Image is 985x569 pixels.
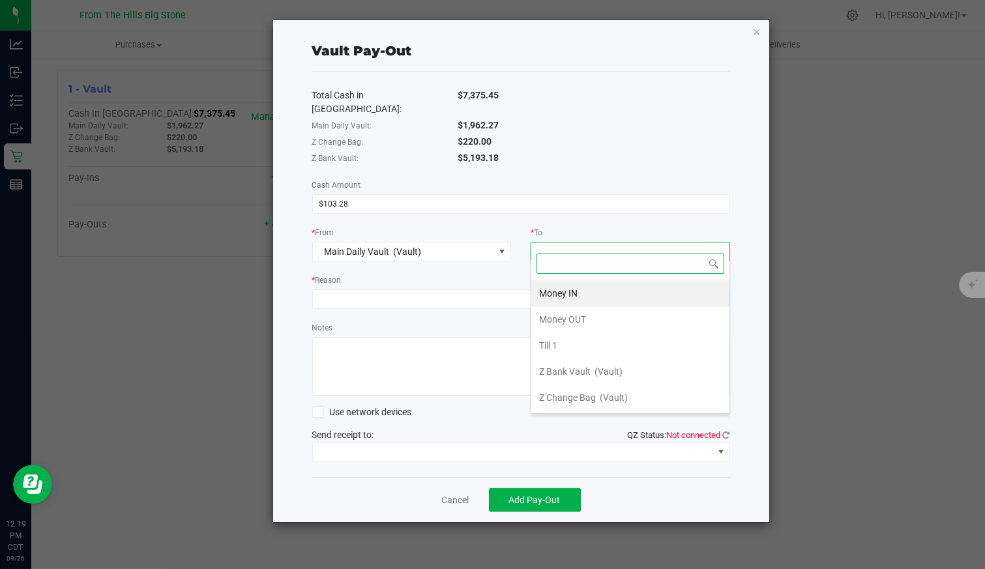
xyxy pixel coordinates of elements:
span: Send receipt to: [312,430,374,440]
span: Main Daily Vault [324,246,389,257]
span: Not connected [667,430,721,440]
span: $7,375.45 [458,90,499,100]
a: Cancel [442,493,469,507]
span: Z Change Bag: [312,138,364,147]
span: Total Cash in [GEOGRAPHIC_DATA]: [312,90,402,114]
span: QZ Status: [628,430,730,440]
span: Z Bank Vault [539,366,591,377]
span: Money IN [539,288,578,299]
span: Z Change Bag [539,392,596,403]
span: (Vault) [600,392,628,403]
label: Reason [312,274,342,286]
span: (Vault) [393,246,421,257]
span: Add Pay-Out [509,495,561,505]
span: Z Bank Vault: [312,154,359,163]
span: Cash Amount [312,181,361,190]
label: Use network devices [312,405,412,419]
label: Notes [312,322,333,334]
span: $5,193.18 [458,153,499,163]
label: From [312,227,334,239]
span: Main Daily Vault: [312,121,372,130]
button: Add Pay-Out [489,488,581,512]
span: $1,962.27 [458,120,499,130]
label: To [531,227,542,239]
span: Till 1 [539,340,557,351]
span: $220.00 [458,136,492,147]
span: Money OUT [539,314,586,325]
div: Vault Pay-Out [312,41,412,61]
span: (Vault) [595,366,623,377]
iframe: Resource center [13,465,52,504]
